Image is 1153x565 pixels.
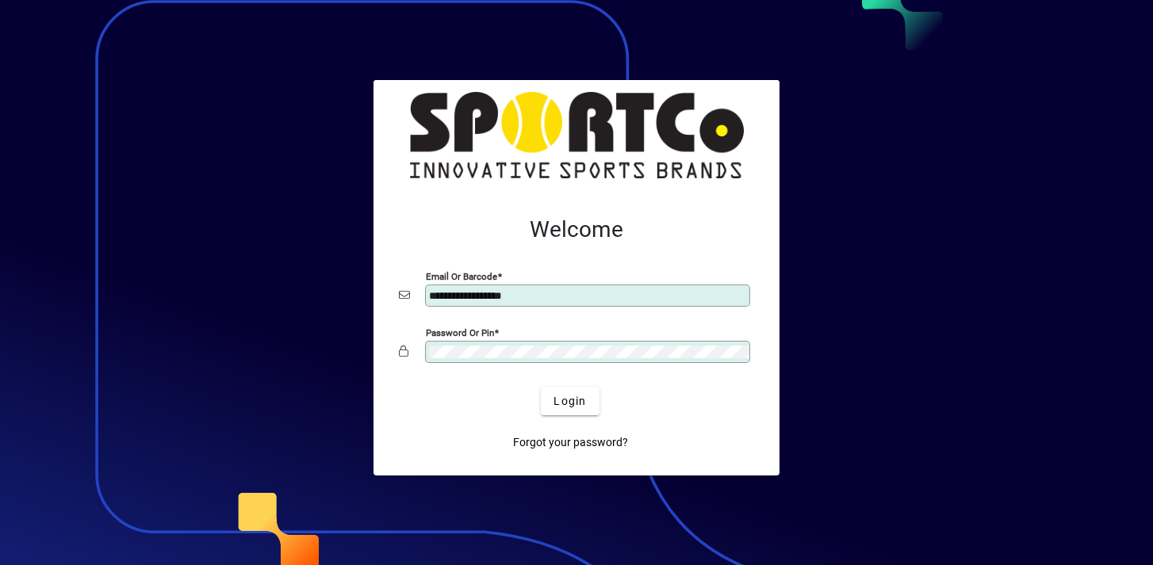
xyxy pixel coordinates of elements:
[426,327,494,338] mat-label: Password or Pin
[541,387,599,415] button: Login
[426,271,497,282] mat-label: Email or Barcode
[554,393,586,410] span: Login
[399,216,754,243] h2: Welcome
[513,434,628,451] span: Forgot your password?
[507,428,634,456] a: Forgot your password?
